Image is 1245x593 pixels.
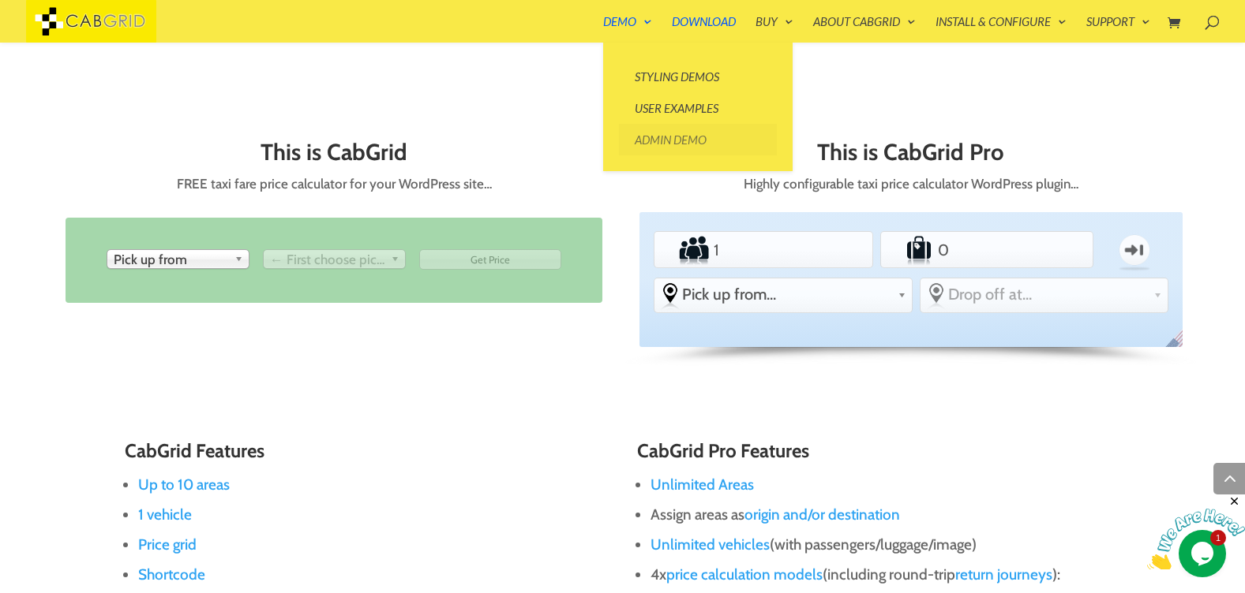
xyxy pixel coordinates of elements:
[26,11,156,28] a: CabGrid Taxi Plugin
[263,249,406,269] div: Drop off
[955,565,1052,584] a: return journeys
[62,173,606,196] p: FREE taxi fare price calculator for your WordPress site…
[138,476,230,494] a: Up to 10 areas
[138,565,205,584] a: Shortcode
[672,16,736,43] a: Download
[1086,16,1150,43] a: Support
[637,441,1120,469] h3: CabGrid Pro Features
[654,278,912,310] div: Select the place the starting address falls within
[744,505,900,524] a: origin and/or destination
[1147,494,1245,569] iframe: chat widget
[651,500,1120,530] li: Assign areas as
[603,16,652,43] a: Demo
[639,173,1183,196] p: Highly configurable taxi price calculator WordPress plugin…
[813,16,916,43] a: About CabGrid
[619,124,777,155] a: Admin Demo
[651,530,1120,560] li: (with passengers/luggage/image)
[651,476,754,494] a: Unlimited Areas
[651,535,770,554] a: Unlimited vehicles
[948,285,1147,304] span: Drop off at...
[1103,227,1167,273] label: One-way
[666,565,823,584] a: price calculation models
[883,234,935,266] label: Number of Suitcases
[270,250,384,269] span: ← First choose pick up
[619,92,777,124] a: User Examples
[657,234,711,266] label: Number of Passengers
[935,234,1039,266] input: Number of Suitcases
[710,234,816,266] input: Number of Passengers
[682,285,891,304] span: Pick up from...
[107,249,249,269] div: Pick up
[62,140,606,173] h2: This is CabGrid
[125,441,608,469] h3: CabGrid Features
[756,16,793,43] a: Buy
[138,505,192,524] a: 1 vehicle
[419,249,562,270] input: Get Price
[936,16,1067,43] a: Install & Configure
[114,250,228,269] span: Pick up from
[138,535,197,554] a: Price grid
[921,278,1168,310] div: Select the place the destination address is within
[619,61,777,92] a: Styling Demos
[1161,328,1194,361] span: English
[639,140,1183,173] h2: This is CabGrid Pro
